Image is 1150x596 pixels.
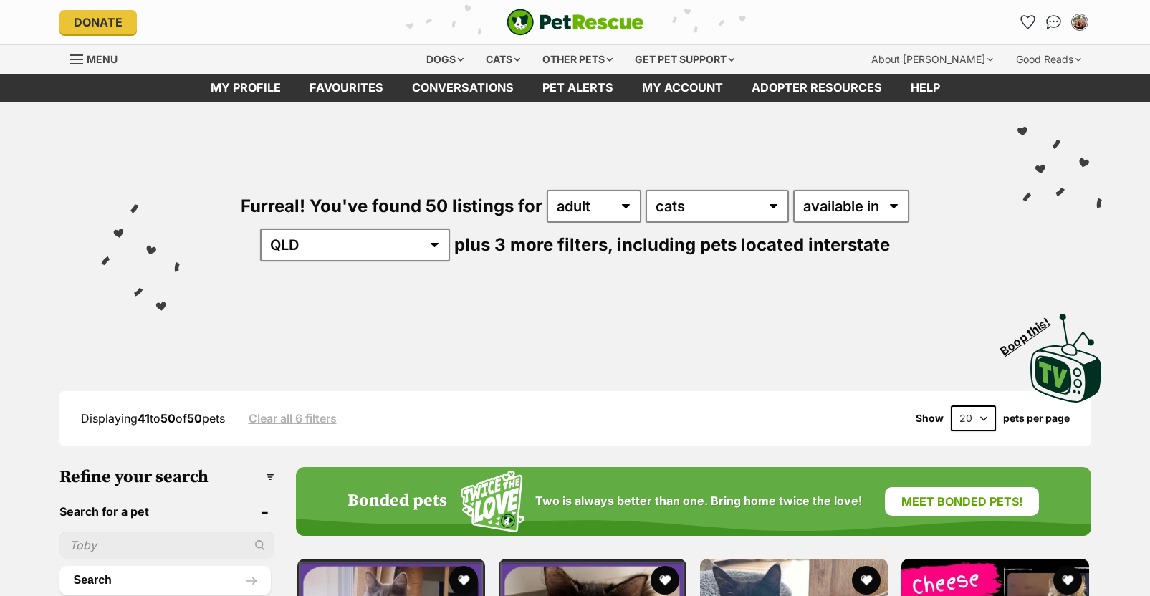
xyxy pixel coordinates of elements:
a: Clear all 6 filters [249,412,337,425]
a: Pet alerts [528,74,628,102]
div: Dogs [416,45,474,74]
a: Menu [70,45,128,71]
img: logo-cat-932fe2b9b8326f06289b0f2fb663e598f794de774fb13d1741a6617ecf9a85b4.svg [507,9,644,36]
span: Boop this! [997,306,1063,357]
div: Get pet support [625,45,744,74]
strong: 50 [187,411,202,426]
span: Two is always better than one. Bring home twice the love! [535,494,862,508]
div: Good Reads [1006,45,1091,74]
button: favourite [651,566,679,595]
button: Search [59,566,271,595]
a: PetRescue [507,9,644,36]
span: Furreal! You've found 50 listings for [241,196,542,216]
span: Displaying to of pets [81,411,225,426]
img: Squiggle [461,471,524,533]
span: plus 3 more filters, [454,234,613,255]
strong: 50 [160,411,176,426]
img: PetRescue TV logo [1030,314,1102,403]
button: favourite [1054,566,1083,595]
a: Meet bonded pets! [885,487,1039,516]
div: About [PERSON_NAME] [861,45,1003,74]
a: Favourites [1017,11,1040,34]
a: Boop this! [1030,301,1102,405]
img: chat-41dd97257d64d25036548639549fe6c8038ab92f7586957e7f3b1b290dea8141.svg [1046,15,1061,29]
button: favourite [852,566,881,595]
img: Sonia Knoblauch profile pic [1073,15,1087,29]
a: conversations [398,74,528,102]
a: My account [628,74,737,102]
a: Conversations [1043,11,1065,34]
h4: Bonded pets [348,491,447,511]
div: Cats [476,45,530,74]
div: Other pets [532,45,623,74]
label: pets per page [1003,413,1070,424]
a: Adopter resources [737,74,896,102]
h3: Refine your search [59,467,274,487]
strong: 41 [138,411,150,426]
ul: Account quick links [1017,11,1091,34]
input: Toby [59,532,274,559]
button: My account [1068,11,1091,34]
a: Help [896,74,954,102]
a: Favourites [295,74,398,102]
a: My profile [196,74,295,102]
a: Donate [59,10,137,34]
span: Show [916,413,944,424]
button: favourite [449,566,478,595]
span: Menu [87,53,118,65]
span: including pets located interstate [617,234,890,255]
header: Search for a pet [59,505,274,518]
